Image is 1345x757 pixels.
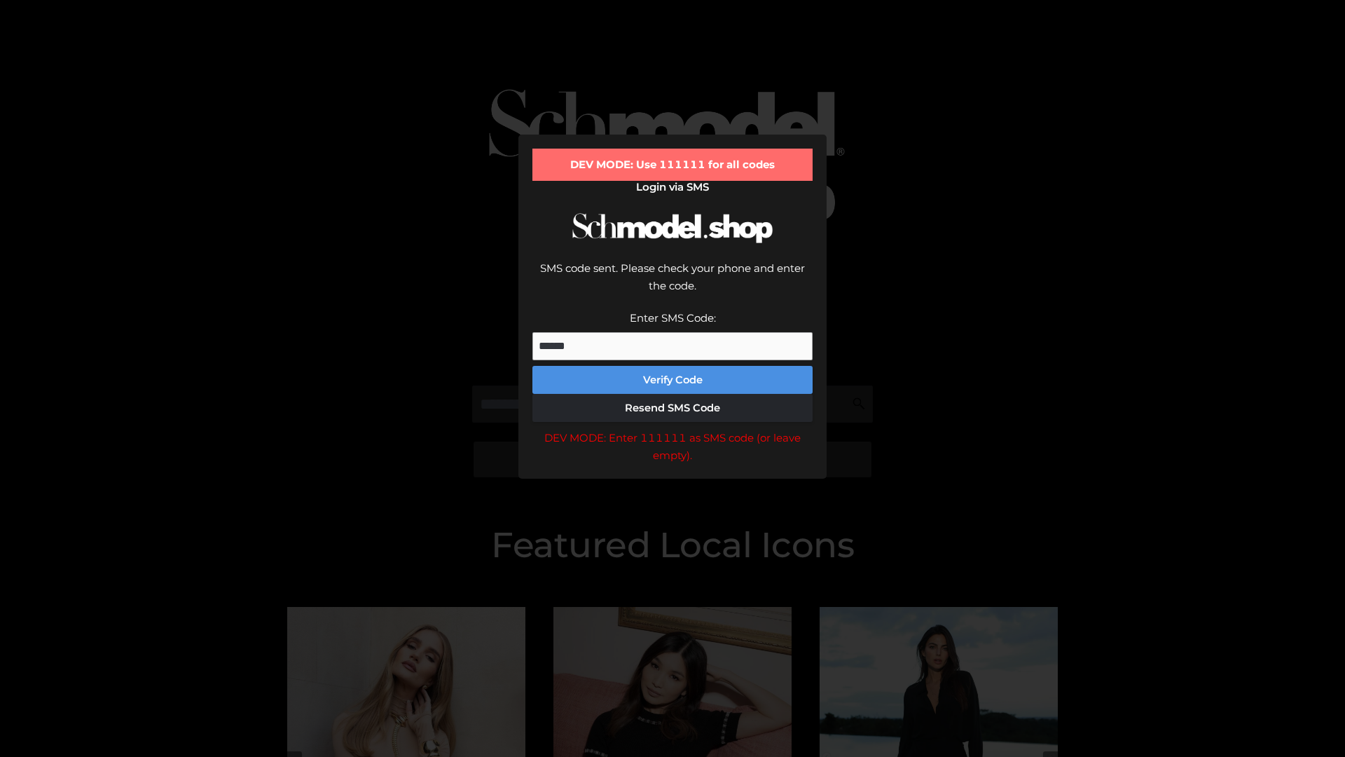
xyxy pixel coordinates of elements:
div: DEV MODE: Enter 111111 as SMS code (or leave empty). [532,429,813,465]
div: SMS code sent. Please check your phone and enter the code. [532,259,813,309]
img: Schmodel Logo [567,200,778,256]
button: Verify Code [532,366,813,394]
label: Enter SMS Code: [630,311,716,325]
button: Resend SMS Code [532,394,813,422]
h2: Login via SMS [532,181,813,193]
div: DEV MODE: Use 111111 for all codes [532,149,813,181]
